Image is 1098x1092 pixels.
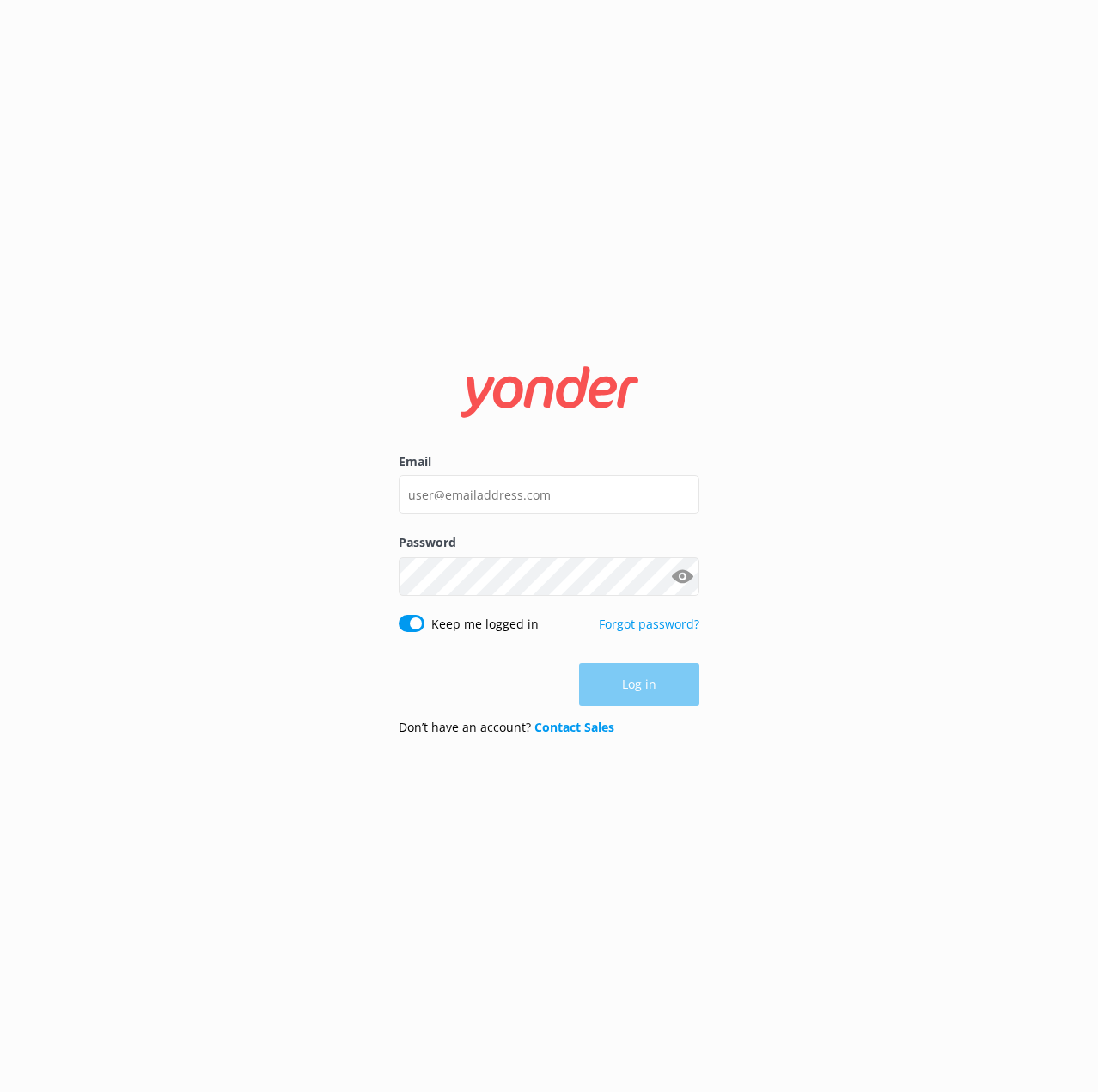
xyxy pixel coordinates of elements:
button: Show password [665,559,699,593]
input: user@emailaddress.com [399,475,699,514]
a: Contact Sales [534,719,614,735]
p: Don’t have an account? [399,718,614,737]
label: Password [399,533,699,552]
a: Forgot password? [599,616,699,632]
label: Keep me logged in [431,615,539,634]
label: Email [399,452,699,471]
